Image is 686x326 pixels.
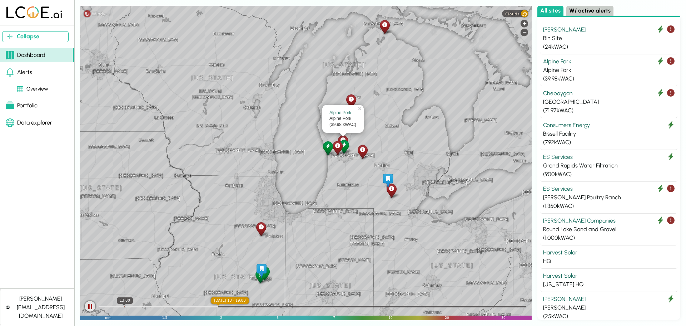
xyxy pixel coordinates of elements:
[521,20,528,27] div: Zoom in
[357,105,364,110] a: ×
[543,43,675,51] div: ( 24 kWAC)
[543,34,675,43] div: Bin Site
[356,143,369,160] div: Herbruck's Poultry Ranch
[543,57,675,66] div: Alpine Pork
[537,6,680,17] div: Select site list category
[566,6,613,16] button: W/ active alerts
[543,216,675,225] div: [PERSON_NAME] Companies
[543,130,675,138] div: Bissell Facility
[2,31,69,42] button: Collapse
[540,292,677,324] button: [PERSON_NAME] [PERSON_NAME] (25kWAC)
[13,295,69,320] div: [PERSON_NAME][EMAIL_ADDRESS][DOMAIN_NAME]
[543,161,675,170] div: Grand Rapids Water Filtration
[255,221,267,237] div: Bin Site
[540,245,677,269] button: Harvest Solar HQ
[543,295,675,303] div: [PERSON_NAME]
[6,101,38,110] div: Portfolio
[6,51,45,59] div: Dashboard
[543,121,675,130] div: Consumers Energy
[543,25,675,34] div: [PERSON_NAME]
[543,280,675,289] div: [US_STATE] HQ
[378,19,391,35] div: Cheboygan Elementary
[6,118,52,127] div: Data explorer
[540,86,677,118] button: Cheboygan [GEOGRAPHIC_DATA] (71.97kWAC)
[329,122,357,128] div: (39.98 kWAC)
[329,110,357,116] div: Alpine Pork
[337,134,349,150] div: Alpine Pork
[540,54,677,86] button: Alpine Pork Alpine Pork (39.98kWAC)
[543,193,675,202] div: [PERSON_NAME] Poultry Ranch
[382,172,394,189] div: HQ
[543,74,675,83] div: ( 39.98 kWAC)
[543,202,675,210] div: ( 1,350 kWAC)
[543,89,675,98] div: Cheboygan
[322,140,334,156] div: Grand Rapids Water Filtration
[505,11,520,16] span: Clouds
[543,106,675,115] div: ( 71.97 kWAC)
[543,272,675,280] div: Harvest Solar
[543,185,675,193] div: ES Services
[211,297,249,304] div: local time
[537,6,563,16] button: All sites
[540,118,677,150] button: Consumers Energy Bissell Facility (792kWAC)
[543,138,675,147] div: ( 792 kWAC)
[255,263,268,279] div: Illinois HQ
[543,153,675,161] div: ES Services
[540,23,677,54] button: [PERSON_NAME] Bin Site (24kWAC)
[329,116,357,122] div: Alpine Pork
[211,297,249,304] div: [DATE] 13 - 19:00
[540,269,677,292] button: Harvest Solar [US_STATE] HQ
[543,312,675,321] div: ( 25 kWAC)
[543,234,675,242] div: ( 1,000 kWAC)
[521,29,528,36] div: Zoom out
[543,303,675,312] div: [PERSON_NAME]
[543,66,675,74] div: Alpine Pork
[540,182,677,214] button: ES Services [PERSON_NAME] Poultry Ranch (1,350kWAC)
[338,138,350,155] div: Bissell Facility
[543,225,675,234] div: Round Lake Sand and Gravel
[543,170,675,179] div: ( 900 kWAC)
[331,140,344,156] div: Rick Siestema 56th
[543,98,675,106] div: [GEOGRAPHIC_DATA]
[17,85,48,93] div: Overview
[254,268,267,284] div: John Reifsteck
[6,68,32,77] div: Alerts
[543,248,675,257] div: Harvest Solar
[543,257,675,266] div: HQ
[385,183,398,199] div: Round Lake Sand and Gravel
[540,150,677,182] button: ES Services Grand Rapids Water Filtration (900kWAC)
[540,214,677,245] button: [PERSON_NAME] Companies Round Lake Sand and Gravel (1,000kWAC)
[345,93,357,109] div: Lumen 3 Energy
